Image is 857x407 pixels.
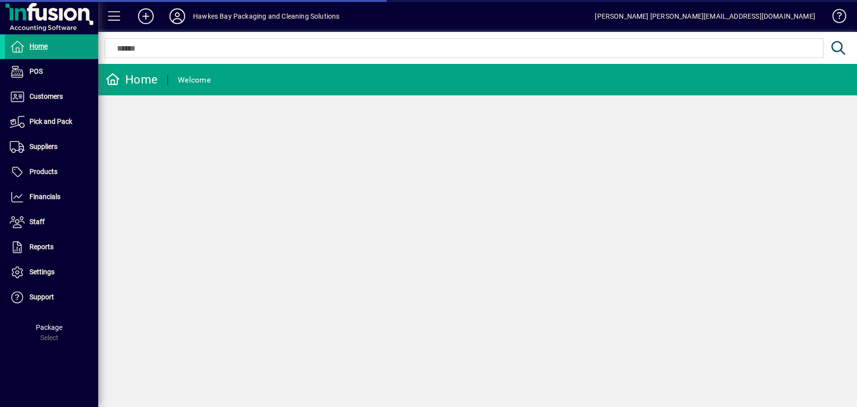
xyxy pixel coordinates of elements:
span: Financials [29,193,60,201]
span: Pick and Pack [29,117,72,125]
a: Products [5,160,98,184]
span: Support [29,293,54,301]
div: Welcome [178,72,211,88]
div: Hawkes Bay Packaging and Cleaning Solutions [193,8,340,24]
a: Settings [5,260,98,285]
a: Support [5,285,98,310]
a: Staff [5,210,98,234]
span: Settings [29,268,55,276]
a: Customers [5,85,98,109]
a: Reports [5,235,98,260]
span: Staff [29,218,45,226]
div: Home [106,72,158,87]
a: Knowledge Base [825,2,845,34]
a: Pick and Pack [5,110,98,134]
a: POS [5,59,98,84]
span: Package [36,323,62,331]
a: Financials [5,185,98,209]
span: POS [29,67,43,75]
button: Profile [162,7,193,25]
span: Reports [29,243,54,251]
span: Suppliers [29,143,57,150]
span: Products [29,168,57,175]
span: Home [29,42,48,50]
div: [PERSON_NAME] [PERSON_NAME][EMAIL_ADDRESS][DOMAIN_NAME] [595,8,815,24]
button: Add [130,7,162,25]
span: Customers [29,92,63,100]
a: Suppliers [5,135,98,159]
